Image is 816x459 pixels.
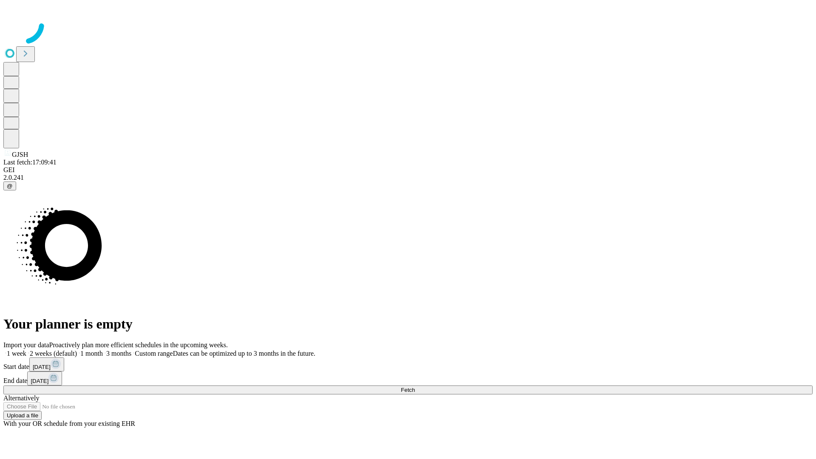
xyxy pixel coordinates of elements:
[12,151,28,158] span: GJSH
[3,166,813,174] div: GEI
[3,420,135,427] span: With your OR schedule from your existing EHR
[3,316,813,332] h1: Your planner is empty
[33,364,51,370] span: [DATE]
[3,371,813,385] div: End date
[80,350,103,357] span: 1 month
[3,385,813,394] button: Fetch
[3,341,49,348] span: Import your data
[3,357,813,371] div: Start date
[106,350,131,357] span: 3 months
[3,411,42,420] button: Upload a file
[7,183,13,189] span: @
[3,394,39,402] span: Alternatively
[135,350,173,357] span: Custom range
[173,350,315,357] span: Dates can be optimized up to 3 months in the future.
[3,174,813,181] div: 2.0.241
[3,181,16,190] button: @
[31,378,48,384] span: [DATE]
[7,350,26,357] span: 1 week
[29,357,64,371] button: [DATE]
[49,341,228,348] span: Proactively plan more efficient schedules in the upcoming weeks.
[30,350,77,357] span: 2 weeks (default)
[27,371,62,385] button: [DATE]
[3,159,57,166] span: Last fetch: 17:09:41
[401,387,415,393] span: Fetch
